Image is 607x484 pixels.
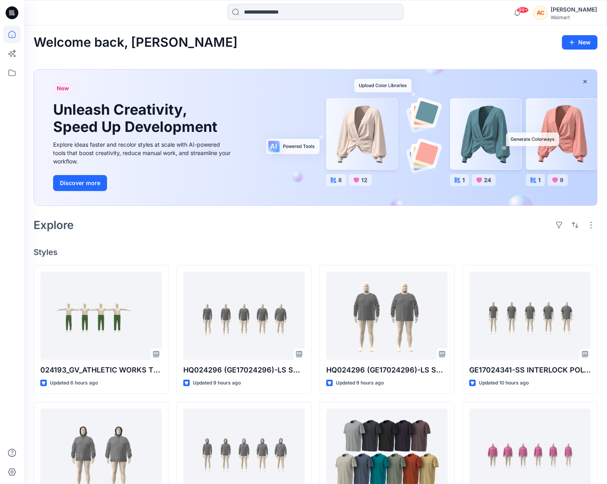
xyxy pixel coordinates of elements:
[533,6,547,20] div: AC
[183,272,305,360] a: HQ024296 (GE17024296)-LS SOFT SLUB POCKET CREW-REG
[336,379,384,387] p: Updated 9 hours ago
[183,364,305,376] p: HQ024296 (GE17024296)-LS SOFT SLUB POCKET CREW-REG
[53,175,107,191] button: Discover more
[40,272,162,360] a: 024193_GV_ATHLETIC WORKS TEXTURED MIX MEDIA JOGGER
[193,379,241,387] p: Updated 9 hours ago
[34,219,74,231] h2: Explore
[326,364,448,376] p: HQ024296 (GE17024296)-LS SOFT SLUB POCKET CREW-PLUS
[57,84,69,93] span: New
[469,364,591,376] p: GE17024341-SS INTERLOCK POLO-PP-REG
[53,140,233,165] div: Explore ideas faster and recolor styles at scale with AI-powered tools that boost creativity, red...
[326,272,448,360] a: HQ024296 (GE17024296)-LS SOFT SLUB POCKET CREW-PLUS
[551,5,597,14] div: [PERSON_NAME]
[53,175,233,191] a: Discover more
[562,35,597,50] button: New
[40,364,162,376] p: 024193_GV_ATHLETIC WORKS TEXTURED MIX MEDIA JOGGER
[517,7,529,13] span: 99+
[551,14,597,20] div: Walmart
[469,272,591,360] a: GE17024341-SS INTERLOCK POLO-PP-REG
[34,247,597,257] h4: Styles
[53,101,221,135] h1: Unleash Creativity, Speed Up Development
[479,379,529,387] p: Updated 10 hours ago
[50,379,98,387] p: Updated 6 hours ago
[34,35,238,50] h2: Welcome back, [PERSON_NAME]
